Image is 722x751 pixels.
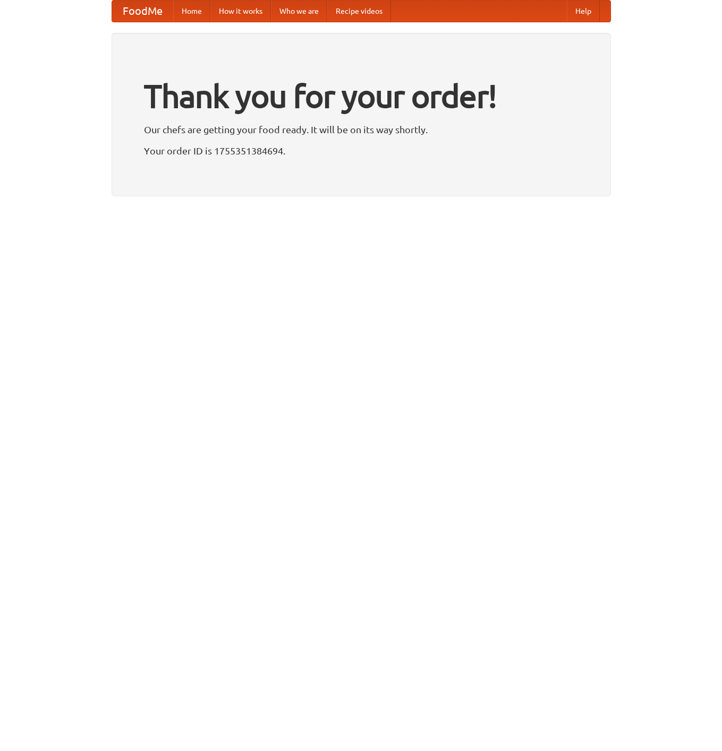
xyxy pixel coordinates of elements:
a: Help [567,1,600,22]
h1: Thank you for your order! [144,71,579,122]
a: Who we are [271,1,327,22]
a: Home [173,1,210,22]
a: How it works [210,1,271,22]
p: Your order ID is 1755351384694. [144,143,579,159]
p: Our chefs are getting your food ready. It will be on its way shortly. [144,122,579,137]
a: Recipe videos [327,1,391,22]
a: FoodMe [112,1,173,22]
